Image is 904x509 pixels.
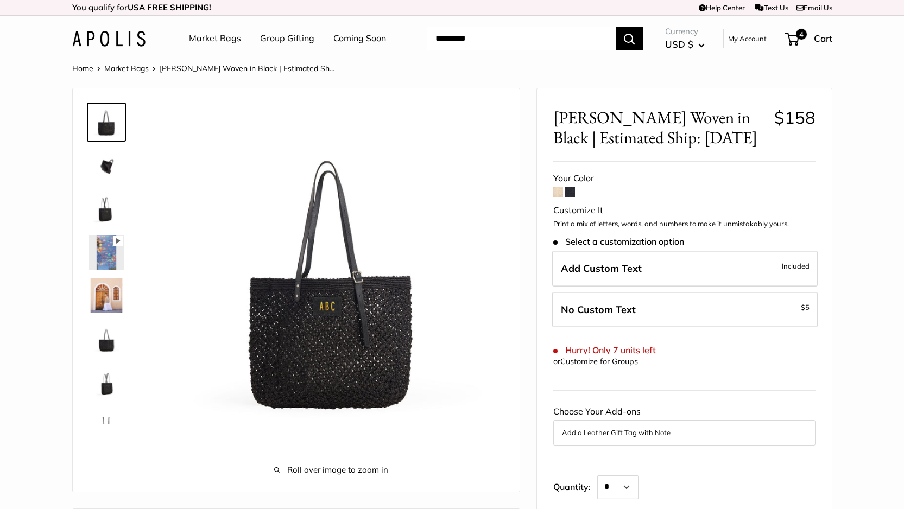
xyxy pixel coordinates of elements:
[814,33,832,44] span: Cart
[798,301,810,314] span: -
[562,426,807,439] button: Add a Leather Gift Tag with Note
[782,259,810,272] span: Included
[87,189,126,228] a: Mercado Woven in Black | Estimated Ship: Oct. 19th
[89,365,124,400] img: Mercado Woven in Black | Estimated Ship: Oct. 19th
[699,3,745,12] a: Help Center
[89,235,124,270] img: Mercado Woven in Black | Estimated Ship: Oct. 19th
[89,278,124,313] img: Mercado Woven in Black | Estimated Ship: Oct. 19th
[552,251,818,287] label: Add Custom Text
[553,404,816,445] div: Choose Your Add-ons
[87,320,126,359] a: Mercado Woven in Black | Estimated Ship: Oct. 19th
[755,3,788,12] a: Text Us
[553,354,638,369] div: or
[87,276,126,315] a: Mercado Woven in Black | Estimated Ship: Oct. 19th
[72,63,93,73] a: Home
[427,27,616,50] input: Search...
[128,2,211,12] strong: USA FREE SHIPPING!
[87,406,126,446] a: Mercado Woven in Black | Estimated Ship: Oct. 19th
[160,63,334,73] span: [PERSON_NAME] Woven in Black | Estimated Sh...
[553,345,656,355] span: Hurry! Only 7 units left
[561,262,642,275] span: Add Custom Text
[72,61,334,75] nav: Breadcrumb
[87,233,126,272] a: Mercado Woven in Black | Estimated Ship: Oct. 19th
[260,30,314,47] a: Group Gifting
[553,202,816,219] div: Customize It
[795,29,806,40] span: 4
[160,462,503,478] span: Roll over image to zoom in
[72,31,146,47] img: Apolis
[796,3,832,12] a: Email Us
[553,170,816,187] div: Your Color
[560,357,638,366] a: Customize for Groups
[665,36,705,53] button: USD $
[665,39,693,50] span: USD $
[89,192,124,226] img: Mercado Woven in Black | Estimated Ship: Oct. 19th
[89,322,124,357] img: Mercado Woven in Black | Estimated Ship: Oct. 19th
[87,363,126,402] a: Mercado Woven in Black | Estimated Ship: Oct. 19th
[87,103,126,142] a: Mercado Woven in Black | Estimated Ship: Oct. 19th
[87,146,126,185] a: Mercado Woven in Black | Estimated Ship: Oct. 19th
[552,292,818,328] label: Leave Blank
[553,107,766,148] span: [PERSON_NAME] Woven in Black | Estimated Ship: [DATE]
[189,30,241,47] a: Market Bags
[553,219,816,230] p: Print a mix of letters, words, and numbers to make it unmistakably yours.
[553,472,597,499] label: Quantity:
[774,107,816,128] span: $158
[801,303,810,311] span: $5
[333,30,386,47] a: Coming Soon
[728,32,767,45] a: My Account
[561,303,636,316] span: No Custom Text
[160,105,503,448] img: Mercado Woven in Black | Estimated Ship: Oct. 19th
[786,30,832,47] a: 4 Cart
[89,105,124,139] img: Mercado Woven in Black | Estimated Ship: Oct. 19th
[616,27,643,50] button: Search
[89,148,124,183] img: Mercado Woven in Black | Estimated Ship: Oct. 19th
[89,409,124,443] img: Mercado Woven in Black | Estimated Ship: Oct. 19th
[665,24,705,39] span: Currency
[104,63,149,73] a: Market Bags
[553,237,684,247] span: Select a customization option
